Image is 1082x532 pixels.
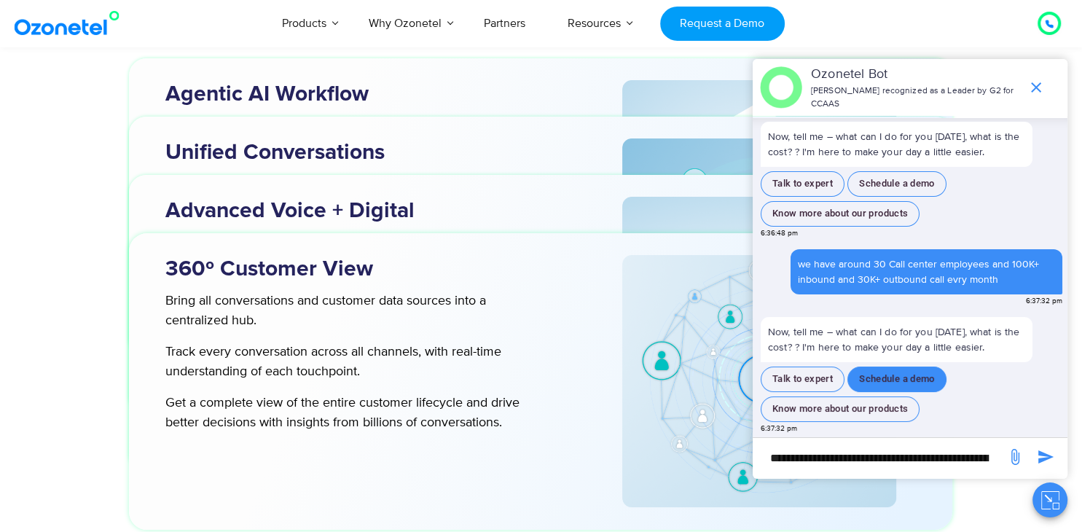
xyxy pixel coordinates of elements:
span: end chat or minimize [1022,73,1051,102]
a: Request a Demo [660,7,785,41]
p: Track every conversation across all channels, with real-time understanding of each touchpoint. [165,343,544,382]
img: header [760,66,802,109]
h3: 360º Customer View [165,255,573,283]
span: send message [1000,442,1030,472]
button: Talk to expert [761,367,844,392]
p: [PERSON_NAME] recognized as a Leader by G2 for CCAAS [811,85,1020,111]
p: Bring all conversations and customer data sources into a centralized hub. [165,292,544,331]
p: Now, tell me – what can I do for you [DATE], what is the cost? ? I'm here to make your day a litt... [761,317,1032,362]
span: send message [1031,442,1060,472]
button: Schedule a demo [847,171,946,197]
h3: Advanced Voice + Digital [165,197,573,225]
button: Schedule a demo [847,367,946,392]
p: Now, tell me – what can I do for you [DATE], what is the cost? ? I'm here to make your day a litt... [761,122,1032,167]
h3: Unified Conversations [165,138,573,167]
button: Talk to expert [761,171,844,197]
button: Know more about our products [761,201,920,227]
div: new-msg-input [760,445,999,472]
p: Get a complete view of the entire customer lifecycle and drive better decisions with insights fro... [165,394,544,433]
span: 6:36:48 pm [761,228,798,239]
button: Close chat [1032,482,1067,517]
span: 6:37:32 pm [761,423,797,434]
div: we have around 30 Call center employees and 100K+ inbound and 30K+ outbound call evry month [798,257,1055,287]
span: 6:37:32 pm [1026,296,1062,307]
button: Know more about our products [761,396,920,422]
p: Ozonetel Bot [811,65,1020,85]
h3: Agentic AI Workflow [165,80,573,109]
